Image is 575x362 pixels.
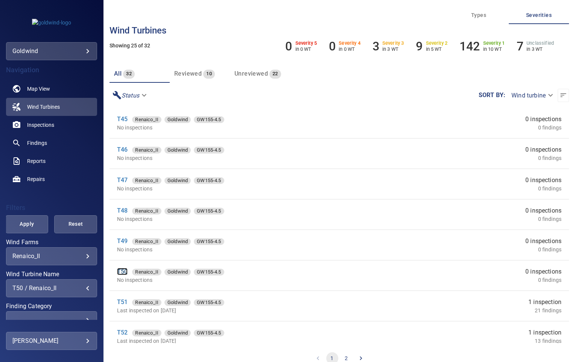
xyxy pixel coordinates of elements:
p: No inspections [117,185,376,192]
span: GW155-4.5 [194,329,224,337]
a: inspections noActive [6,116,97,134]
span: GW155-4.5 [194,268,224,276]
p: 0 findings [538,185,562,192]
span: Types [453,11,504,20]
a: T52 [117,329,128,336]
h6: 3 [373,39,379,53]
span: 0 inspections [525,267,561,276]
h6: 0 [285,39,292,53]
h6: Severity 4 [339,41,361,46]
span: Reports [27,157,46,165]
div: GW155-4.5 [194,208,224,214]
span: Apply [15,219,39,229]
span: GW155-4.5 [194,238,224,245]
span: GW155-4.5 [194,146,224,154]
label: Wind Farms [6,239,97,245]
div: Status [110,89,151,102]
div: Goldwind [164,177,191,184]
h6: Unclassified [526,41,554,46]
p: 0 findings [538,276,562,284]
a: T47 [117,176,128,184]
h5: Showing 25 of 32 [110,43,569,49]
h6: 142 [459,39,480,53]
label: Finding Category [6,303,97,309]
div: Renaico_II [132,299,161,306]
p: No inspections [117,154,376,162]
button: Reset [54,215,97,233]
h6: Severity 1 [483,41,505,46]
span: Goldwind [164,116,191,123]
a: findings noActive [6,134,97,152]
p: 13 findings [535,337,561,345]
h4: Filters [6,204,97,211]
button: Sort list from newest to oldest [558,89,569,102]
label: Wind Turbine Name [6,271,97,277]
h4: Navigation [6,66,97,74]
span: 1 inspection [528,298,561,307]
span: Map View [27,85,50,93]
h6: Severity 5 [295,41,317,46]
span: 1 inspection [528,328,561,337]
a: T48 [117,207,128,214]
span: GW155-4.5 [194,116,224,123]
div: Goldwind [164,269,191,275]
span: Repairs [27,175,45,183]
span: Renaico_II [132,238,161,245]
a: T45 [117,116,128,123]
p: Last inspected on [DATE] [117,307,377,314]
span: Renaico_II [132,146,161,154]
img: goldwind-logo [32,19,71,26]
div: goldwind [12,45,91,57]
li: Severity 5 [285,39,317,53]
span: Renaico_II [132,177,161,184]
span: 22 [269,70,281,78]
a: T50 [117,268,128,275]
div: [PERSON_NAME] [12,335,91,347]
a: windturbines active [6,98,97,116]
span: Renaico_II [132,329,161,337]
div: GW155-4.5 [194,330,224,336]
div: Goldwind [164,147,191,154]
span: Reviewed [174,70,202,77]
h6: 9 [416,39,423,53]
span: Goldwind [164,146,191,154]
span: GW155-4.5 [194,177,224,184]
p: 0 findings [538,154,562,162]
div: Renaico_II [12,252,91,260]
span: Renaico_II [132,116,161,123]
span: 10 [203,70,215,78]
span: Severities [513,11,564,20]
p: No inspections [117,215,376,223]
li: Severity 3 [373,39,404,53]
span: 0 inspections [525,115,561,124]
h6: 7 [517,39,523,53]
span: Renaico_II [132,207,161,215]
span: 0 inspections [525,145,561,154]
a: map noActive [6,80,97,98]
div: Finding Category [6,311,97,329]
h3: Wind turbines [110,26,569,35]
div: GW155-4.5 [194,269,224,275]
div: goldwind [6,42,97,60]
div: Goldwind [164,330,191,336]
button: Apply [6,215,49,233]
h6: Severity 3 [382,41,404,46]
span: 0 inspections [525,206,561,215]
span: 0 inspections [525,237,561,246]
h6: Severity 2 [426,41,448,46]
span: Findings [27,139,47,147]
div: Goldwind [164,299,191,306]
div: Renaico_II [132,330,161,336]
li: Severity 1 [459,39,505,53]
span: 0 inspections [525,176,561,185]
p: No inspections [117,276,376,284]
li: Severity 4 [329,39,361,53]
span: Goldwind [164,238,191,245]
h6: 0 [329,39,336,53]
